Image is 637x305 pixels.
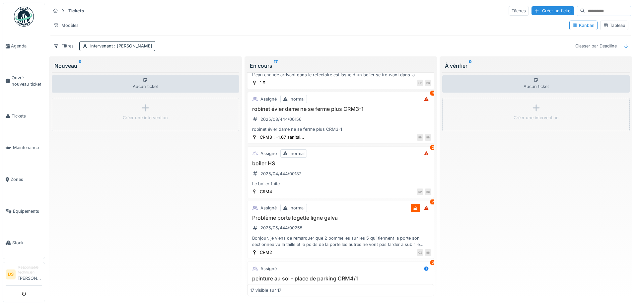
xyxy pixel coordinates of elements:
[3,132,45,164] a: Maintenance
[291,150,305,157] div: normal
[13,144,42,151] span: Maintenance
[3,164,45,195] a: Zones
[66,8,87,14] strong: Tickets
[260,134,304,140] div: CRM3 : -1.07 sanitai...
[430,91,436,96] div: 3
[417,134,423,141] div: BB
[572,41,620,51] div: Classer par Deadline
[3,195,45,227] a: Équipements
[469,62,472,70] sup: 0
[113,43,152,48] span: : [PERSON_NAME]
[6,265,42,286] a: DS Responsable technicien[PERSON_NAME]
[250,106,432,112] h3: robinet évier dame ne se ferme plus CRM3-1
[531,6,574,15] div: Créer un ticket
[260,171,302,177] div: 2025/04/444/00182
[18,265,42,275] div: Responsable technicien
[250,160,432,167] h3: boiler HS
[50,21,82,30] div: Modèles
[50,41,77,51] div: Filtres
[13,208,42,214] span: Équipements
[430,199,436,204] div: 2
[430,260,436,265] div: 2
[572,22,595,29] div: Kanban
[425,189,431,195] div: BB
[425,249,431,256] div: BB
[260,266,277,272] div: Assigné
[425,80,431,86] div: BB
[3,62,45,100] a: Ouvrir nouveau ticket
[12,75,42,87] span: Ouvrir nouveau ticket
[250,287,281,293] div: 17 visible sur 17
[430,145,436,150] div: 2
[425,134,431,141] div: BB
[291,96,305,102] div: normal
[250,62,432,70] div: En cours
[260,96,277,102] div: Assigné
[52,75,239,93] div: Aucun ticket
[250,235,432,248] div: Bonjour, je viens de remarquer que 2 pommelles sur les 5 qui tiennent la porte son sectionnée vu ...
[18,265,42,284] li: [PERSON_NAME]
[417,189,423,195] div: RP
[274,62,278,70] sup: 17
[11,43,42,49] span: Agenda
[260,116,302,122] div: 2025/03/444/00156
[12,240,42,246] span: Stock
[445,62,627,70] div: À vérifier
[250,126,432,132] div: robinet évier dame ne se ferme plus CRM3-1
[291,205,305,211] div: normal
[260,189,272,195] div: CRM4
[603,22,625,29] div: Tableau
[79,62,82,70] sup: 0
[250,181,432,187] div: Le boiler fuite
[417,80,423,86] div: GP
[14,7,34,27] img: Badge_color-CXgf-gQk.svg
[260,249,272,256] div: CRM2
[11,176,42,183] span: Zones
[90,43,152,49] div: Intervenant
[3,100,45,132] a: Tickets
[260,80,265,86] div: 1.9
[514,114,559,121] div: Créer une intervention
[509,6,529,16] div: Tâches
[3,227,45,259] a: Stock
[123,114,168,121] div: Créer une intervention
[250,275,432,282] h3: peinture au sol - place de parking CRM4/1
[260,205,277,211] div: Assigné
[250,215,432,221] h3: Problème porte logette ligne galva
[442,75,630,93] div: Aucun ticket
[54,62,237,70] div: Nouveau
[3,30,45,62] a: Agenda
[417,249,423,256] div: CZ
[6,269,16,279] li: DS
[260,150,277,157] div: Assigné
[12,113,42,119] span: Tickets
[260,225,303,231] div: 2025/05/444/00255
